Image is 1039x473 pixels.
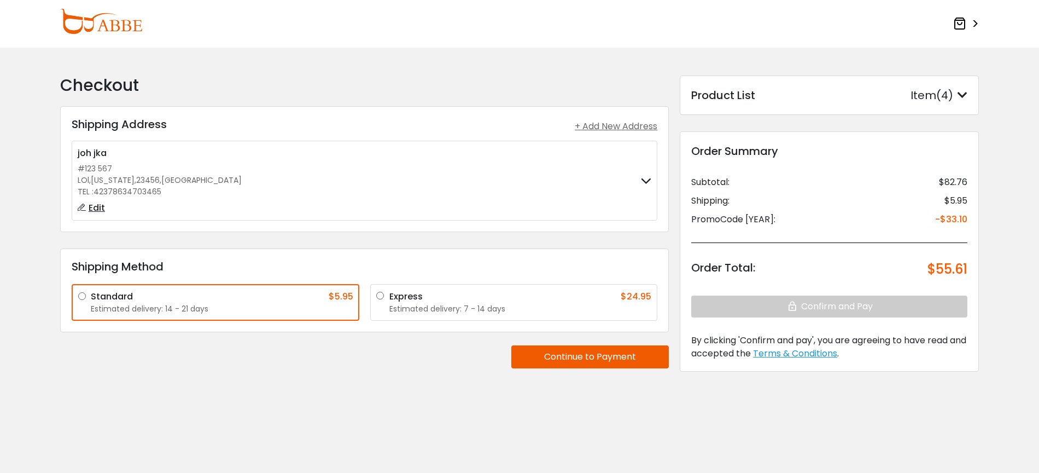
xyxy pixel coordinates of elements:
[78,175,242,186] div: , , ,
[691,176,729,189] div: Subtotal:
[136,175,160,186] span: 23456
[968,14,979,34] span: >
[691,334,967,360] div: .
[78,147,91,159] span: joh
[753,347,837,360] span: Terms & Conditions
[91,303,353,315] div: Estimated delivery: 14 - 21 days
[944,194,967,207] div: $5.95
[691,334,966,360] span: By clicking 'Confirm and pay', you are agreeing to have read and accepted the
[621,290,651,303] div: $24.95
[94,186,161,197] span: 42378634703465
[329,290,353,303] div: $5.95
[691,213,775,226] div: PromoCode [YEAR]:
[89,201,105,214] span: Edit
[78,186,242,198] div: TEL :
[91,175,135,186] span: [US_STATE]
[575,120,657,133] div: + Add New Address
[953,14,979,34] a: >
[78,175,89,186] span: LOl
[72,260,657,273] h3: Shipping Method
[389,303,652,315] div: Estimated delivery: 7 - 14 days
[939,176,967,189] div: $82.76
[935,213,967,226] div: -$33.10
[910,87,967,103] div: Item(4)
[927,259,967,279] div: $55.61
[691,143,967,159] div: Order Summary
[60,9,142,34] img: abbeglasses.com
[72,118,167,131] h3: Shipping Address
[78,163,112,174] span: #123 567
[691,87,755,103] div: Product List
[60,76,669,95] h2: Checkout
[91,290,133,303] div: Standard
[389,290,423,303] div: Express
[511,345,669,368] button: Continue to Payment
[94,147,107,159] span: jka
[691,194,729,207] div: Shipping:
[691,259,755,279] div: Order Total:
[161,175,242,186] span: [GEOGRAPHIC_DATA]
